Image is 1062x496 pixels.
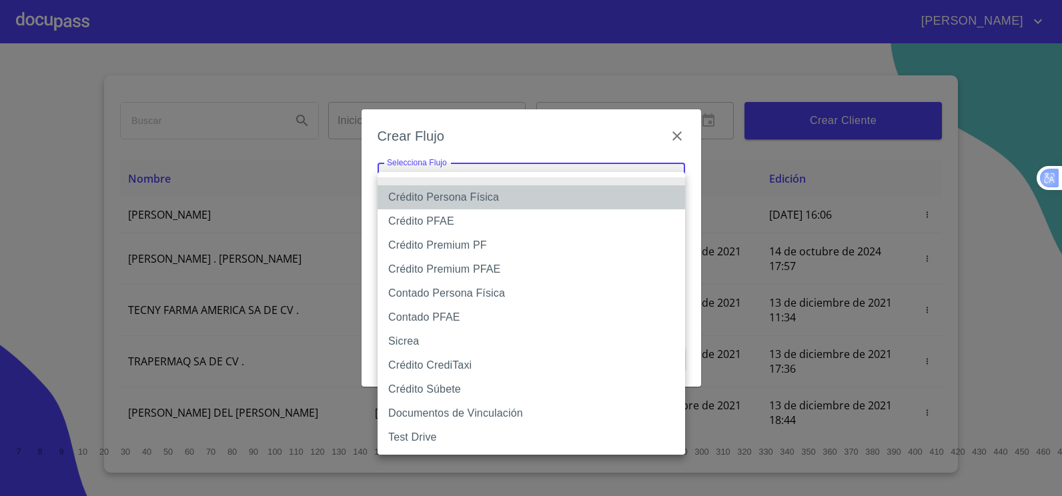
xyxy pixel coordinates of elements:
[378,305,685,329] li: Contado PFAE
[378,425,685,449] li: Test Drive
[378,401,685,425] li: Documentos de Vinculación
[378,209,685,233] li: Crédito PFAE
[378,353,685,377] li: Crédito CrediTaxi
[378,257,685,281] li: Crédito Premium PFAE
[378,233,685,257] li: Crédito Premium PF
[378,185,685,209] li: Crédito Persona Física
[378,281,685,305] li: Contado Persona Física
[378,377,685,401] li: Crédito Súbete
[378,177,685,185] li: None
[378,329,685,353] li: Sicrea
